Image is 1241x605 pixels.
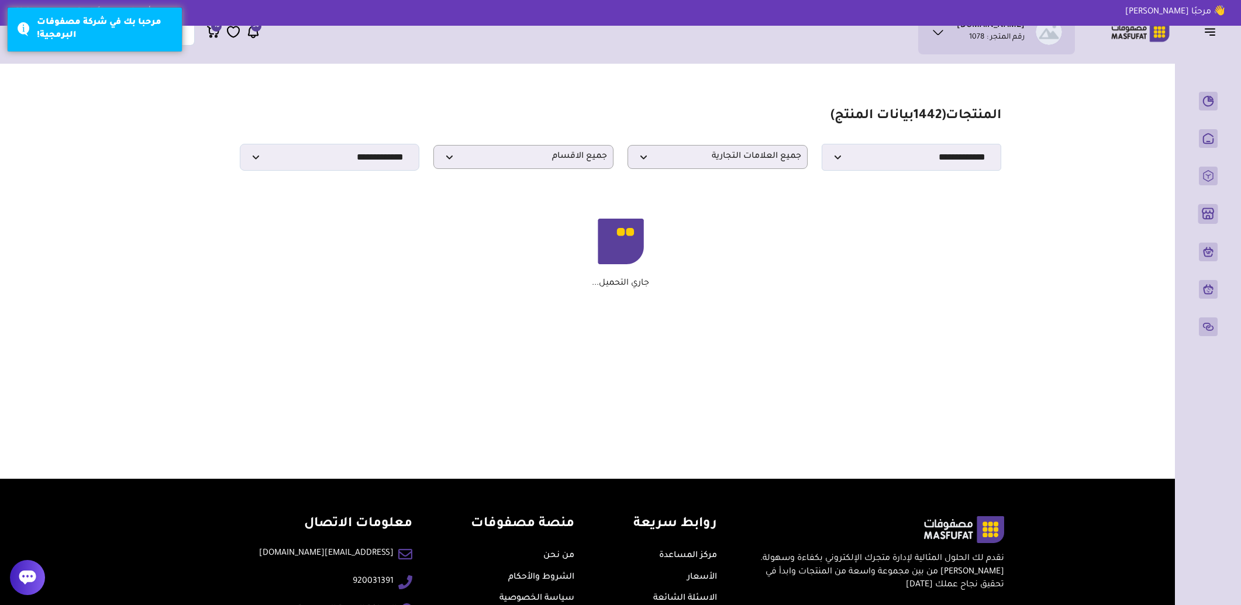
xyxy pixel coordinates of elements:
p: جميع العلامات التجارية [628,145,808,169]
p: رقم المتجر : 1078 [969,32,1025,44]
a: سياسة الخصوصية [499,594,574,603]
span: ( بيانات المنتج) [830,109,946,123]
img: Logo [1103,20,1178,43]
span: 1442 [913,109,942,123]
span: 18 [214,21,219,32]
a: 920031391 [353,575,394,588]
a: 18 [206,25,220,39]
span: جميع الاقسام [440,151,607,163]
p: 👋 مرحبًا [PERSON_NAME] [1116,6,1234,19]
h4: روابط سريعة [633,516,717,533]
h4: منصة مصفوفات [471,516,574,533]
a: من نحن [543,551,574,561]
img: eShop.sa [1036,19,1062,45]
h1: [DOMAIN_NAME] [957,20,1025,32]
span: جميع العلامات التجارية [634,151,801,163]
h4: معلومات الاتصال [259,516,412,533]
p: أنت تدير حسابًا لـ : [DOMAIN_NAME] [7,6,160,19]
p: جاري التحميل... [592,278,649,289]
p: نقدم لك الحلول المثالية لإدارة متجرك الإلكتروني بكفاءة وسهولة. [PERSON_NAME] من بين مجموعة واسعة ... [753,552,1004,592]
a: مركز المساعدة [659,551,717,561]
a: [EMAIL_ADDRESS][DOMAIN_NAME] [259,547,394,560]
a: الأسعار [687,573,717,582]
a: 34 [246,25,260,39]
p: جميع الاقسام [433,145,613,169]
a: الاسئلة الشائعة [653,594,717,603]
a: الشروط والأحكام [508,573,574,582]
h1: المنتجات [830,108,1001,125]
span: 34 [253,21,259,32]
div: مرحبا بك في شركة مصفوفات البرمجية! [37,16,173,43]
